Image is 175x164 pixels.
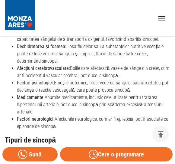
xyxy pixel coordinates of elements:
[17,80,54,86] strong: Factori psihologici:
[17,43,170,65] li: Lipsa fluidelor sau a substanțelor nutritive esențiale poate reduce volumul sanguin și, implicit,...
[17,80,170,94] li: Emoțiile puternice, frica, vederea sângelui sau anxietatea pot declanșa o reacție vasovagală, car...
[154,10,170,27] button: open drawer
[17,116,55,122] strong: Factori neurologici:
[2,147,58,162] a: Sună
[60,147,173,162] button: Cere o programare
[17,66,70,71] strong: Afecțiuni cerebrovasculare:
[17,44,66,50] strong: Deshidratarea și foamea:
[17,94,170,116] li: Anumite medicamente, inclusiv cele utilizate pentru tratarea hipertensiunii arteriale, pot duce l...
[17,65,170,80] li: Bolile care afectează vasele de sânge din creier, cum ar fi accidentul vascular cerebral, pot duc...
[152,126,169,143] button: delete
[5,136,170,144] h2: Tipuri de sincopă
[17,116,170,130] li: Afecțiunile neurologice, cum ar fi epilepsia, pot fi asociate cu episoade de sincopă.
[17,95,45,100] strong: Medicamente:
